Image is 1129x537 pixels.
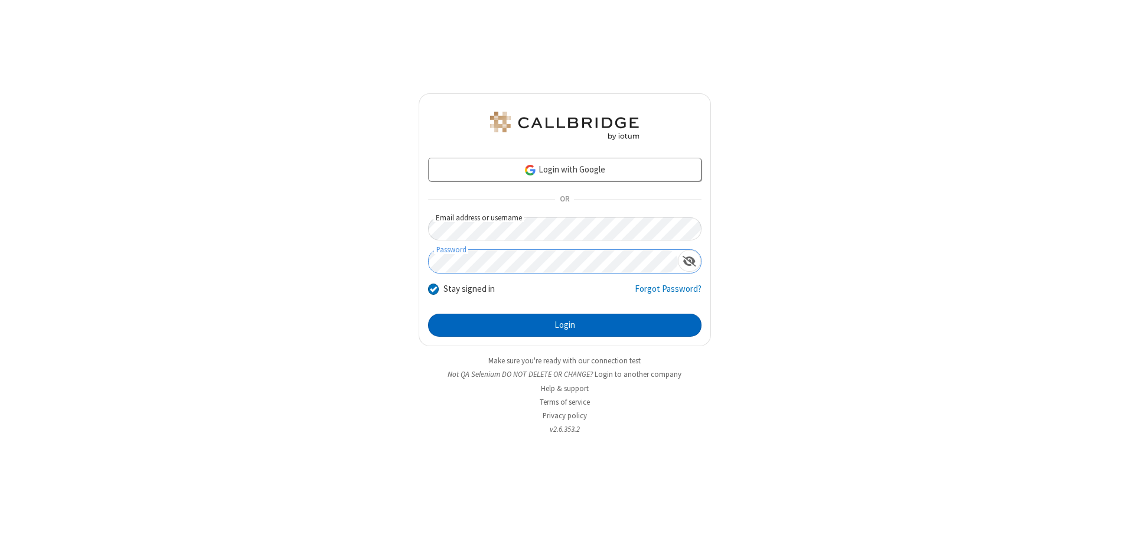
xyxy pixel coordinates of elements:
span: OR [555,191,574,208]
input: Password [429,250,678,273]
input: Email address or username [428,217,701,240]
a: Help & support [541,383,589,393]
label: Stay signed in [443,282,495,296]
button: Login [428,314,701,337]
div: Show password [678,250,701,272]
img: QA Selenium DO NOT DELETE OR CHANGE [488,112,641,140]
li: v2.6.353.2 [419,424,711,435]
img: google-icon.png [524,164,537,177]
a: Terms of service [540,397,590,407]
a: Forgot Password? [635,282,701,305]
a: Privacy policy [543,411,587,421]
a: Make sure you're ready with our connection test [488,356,641,366]
a: Login with Google [428,158,701,181]
button: Login to another company [595,369,681,380]
li: Not QA Selenium DO NOT DELETE OR CHANGE? [419,369,711,380]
